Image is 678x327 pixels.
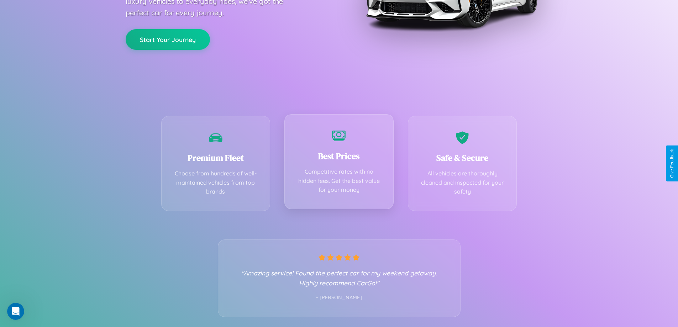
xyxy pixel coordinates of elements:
p: All vehicles are thoroughly cleaned and inspected for your safety [419,169,506,196]
h3: Safe & Secure [419,152,506,164]
p: - [PERSON_NAME] [232,293,446,302]
button: Start Your Journey [126,29,210,50]
p: Competitive rates with no hidden fees. Get the best value for your money [295,167,383,195]
h3: Best Prices [295,150,383,162]
p: "Amazing service! Found the perfect car for my weekend getaway. Highly recommend CarGo!" [232,268,446,288]
h3: Premium Fleet [172,152,259,164]
div: Give Feedback [669,149,674,178]
p: Choose from hundreds of well-maintained vehicles from top brands [172,169,259,196]
iframe: Intercom live chat [7,303,24,320]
